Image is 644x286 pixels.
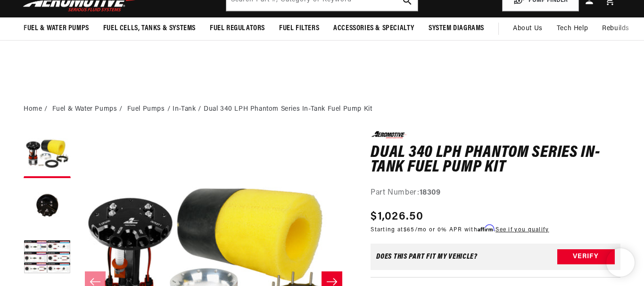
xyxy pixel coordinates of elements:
summary: Tech Help [550,17,595,40]
span: Fuel & Water Pumps [24,24,89,33]
button: Load image 3 in gallery view [24,235,71,282]
li: In-Tank [173,104,204,114]
span: About Us [513,25,543,32]
span: Accessories & Specialty [333,24,414,33]
strong: 18309 [420,189,441,196]
button: Load image 2 in gallery view [24,183,71,230]
p: Starting at /mo or 0% APR with . [371,225,549,234]
summary: Fuel Cells, Tanks & Systems [96,17,203,40]
a: Fuel & Water Pumps [52,104,117,114]
span: Tech Help [557,24,588,34]
span: $1,026.50 [371,208,423,225]
li: Dual 340 LPH Phantom Series In-Tank Fuel Pump Kit [204,104,372,114]
a: Fuel Pumps [127,104,165,114]
span: System Diagrams [429,24,484,33]
span: Affirm [478,225,494,232]
div: Does This part fit My vehicle? [376,253,478,261]
summary: Fuel Regulators [203,17,272,40]
summary: System Diagrams [421,17,491,40]
button: Load image 1 in gallery view [24,131,71,178]
span: Fuel Regulators [210,24,265,33]
h1: Dual 340 LPH Phantom Series In-Tank Fuel Pump Kit [371,146,620,175]
div: Part Number: [371,187,620,199]
span: $65 [404,227,415,233]
span: Fuel Filters [279,24,319,33]
a: See if you qualify - Learn more about Affirm Financing (opens in modal) [495,227,549,233]
span: Fuel Cells, Tanks & Systems [103,24,196,33]
button: Verify [557,249,615,264]
summary: Fuel & Water Pumps [17,17,96,40]
summary: Rebuilds [595,17,636,40]
nav: breadcrumbs [24,104,620,114]
summary: Fuel Filters [272,17,326,40]
summary: Accessories & Specialty [326,17,421,40]
a: About Us [506,17,550,40]
a: Home [24,104,42,114]
span: Rebuilds [602,24,629,34]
